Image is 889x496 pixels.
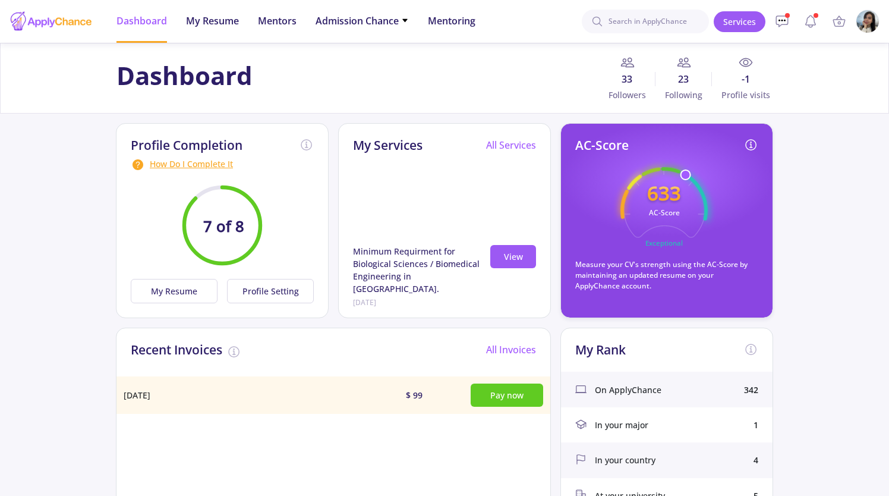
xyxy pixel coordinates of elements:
[575,259,758,291] p: Measure your CV's strength using the AC-Score by maintaining an updated resume on your ApplyChanc...
[582,10,709,33] input: Search in ApplyChance
[595,384,661,396] span: On ApplyChance
[471,390,543,401] a: Pay now
[714,11,765,32] a: Services
[131,138,242,153] h2: Profile Completion
[399,376,464,415] td: $ 99
[655,89,712,101] span: Following
[575,343,626,357] h2: My Rank
[316,14,409,28] span: Admission Chance
[186,14,239,28] span: My Resume
[131,279,222,303] a: My Resume
[131,279,217,303] button: My Resume
[599,89,655,101] span: Followers
[116,14,167,28] span: Dashboard
[227,279,314,303] button: Profile Setting
[486,139,536,152] a: All Services
[486,343,536,356] a: All Invoices
[116,376,326,415] td: [DATE]
[648,208,679,218] text: AC-Score
[490,250,536,263] a: View
[131,343,222,357] h2: Recent Invoices
[490,390,524,401] span: Pay now
[712,89,773,101] span: Profile visits
[599,72,655,86] span: 33
[595,454,655,466] span: In your country
[754,454,758,466] div: 4
[131,158,314,172] div: How Do I Complete It
[595,419,648,431] span: In your major
[203,216,244,237] text: 7 of 8
[222,279,314,303] a: Profile Setting
[647,180,681,206] text: 633
[471,384,543,407] button: Pay now
[655,72,712,86] span: 23
[575,138,629,153] h2: AC-Score
[645,238,683,247] text: Exceptional
[754,419,758,431] div: 1
[116,61,253,90] h1: Dashboard
[353,297,486,308] div: [DATE]
[258,14,297,28] span: Mentors
[712,72,773,86] span: -1
[744,384,758,396] div: 342
[353,245,486,295] div: Minimum Requirment for Biological Sciences / Biomedical Engineering in [GEOGRAPHIC_DATA].
[428,14,475,28] span: Mentoring
[490,245,536,268] button: View
[353,138,423,153] h2: My Services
